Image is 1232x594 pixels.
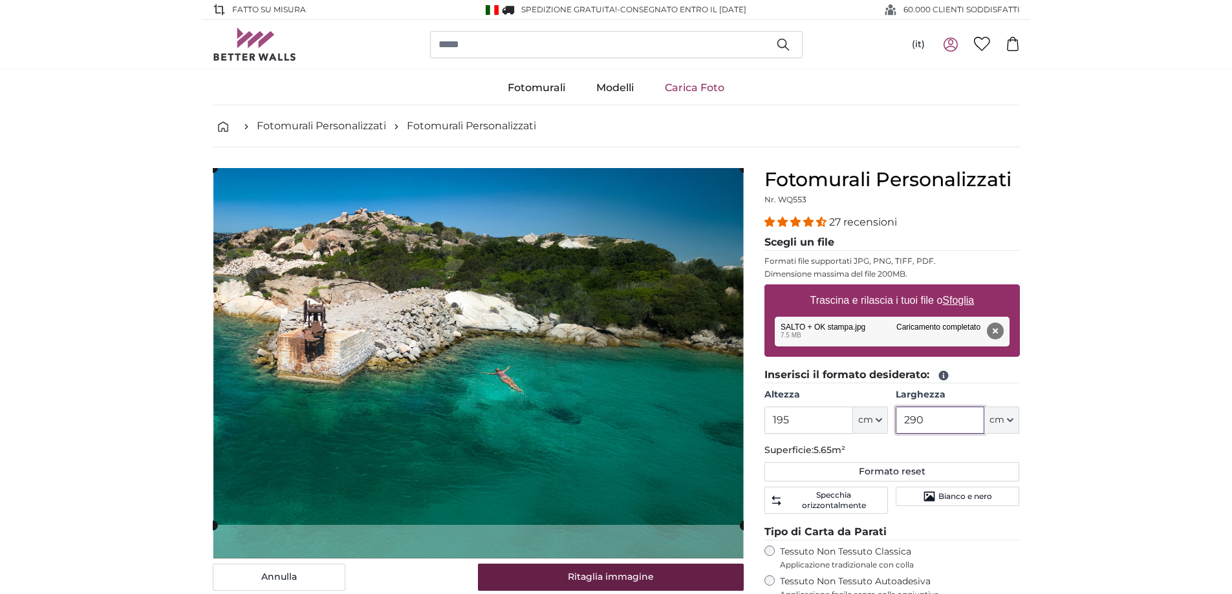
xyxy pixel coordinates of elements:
a: Modelli [581,71,649,105]
label: Altezza [764,388,888,401]
span: Consegnato entro il [DATE] [620,5,746,14]
span: 27 recensioni [829,216,897,228]
label: Tessuto Non Tessuto Classica [780,546,1020,570]
p: Dimensione massima del file 200MB. [764,269,1020,279]
button: Annulla [213,564,345,591]
a: Carica Foto [649,71,740,105]
span: Nr. WQ553 [764,195,806,204]
button: (it) [902,33,935,56]
u: Sfoglia [942,295,974,306]
span: Specchia orizzontalmente [785,490,882,511]
legend: Tipo di Carta da Parati [764,524,1020,540]
label: Larghezza [896,388,1019,401]
a: Fotomurali Personalizzati [257,118,386,134]
button: Ritaglia immagine [478,564,744,591]
nav: breadcrumbs [213,105,1020,147]
span: 4.41 stars [764,216,829,228]
label: Trascina e rilascia i tuoi file o [805,288,979,313]
span: Applicazione tradizionale con colla [780,560,1020,570]
h1: Fotomurali Personalizzati [764,168,1020,191]
img: Italia [486,5,499,15]
p: Formati file supportati JPG, PNG, TIFF, PDF. [764,256,1020,266]
button: Specchia orizzontalmente [764,487,888,514]
legend: Scegli un file [764,235,1020,251]
span: cm [858,414,873,427]
button: cm [853,407,888,434]
button: cm [984,407,1019,434]
button: Bianco e nero [896,487,1019,506]
p: Superficie: [764,444,1020,457]
span: Spedizione GRATUITA! [521,5,617,14]
a: Fotomurali [492,71,581,105]
span: Fatto su misura [232,4,306,16]
img: Betterwalls [213,28,297,61]
button: Formato reset [764,462,1020,482]
span: cm [989,414,1004,427]
a: Fotomurali Personalizzati [407,118,536,134]
span: - [617,5,746,14]
span: 5.65m² [814,444,845,456]
legend: Inserisci il formato desiderato: [764,367,1020,383]
span: Bianco e nero [938,491,992,502]
span: 60.000 CLIENTI SODDISFATTI [903,4,1020,16]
